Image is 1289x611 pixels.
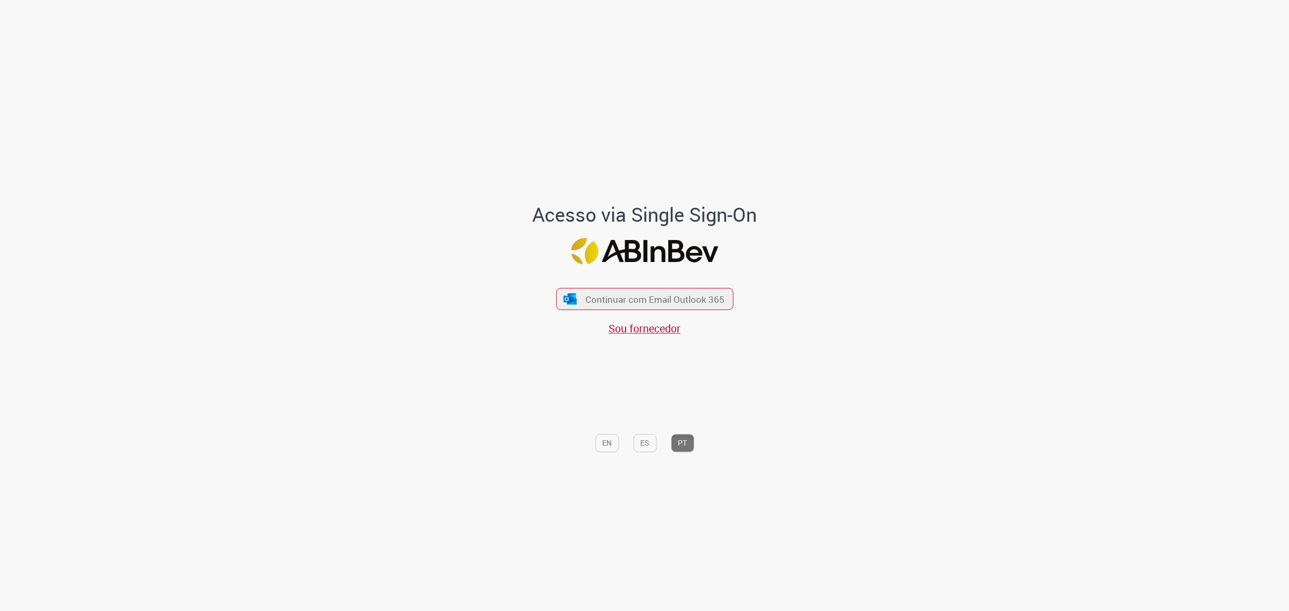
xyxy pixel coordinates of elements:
[496,204,794,226] h1: Acesso via Single Sign-On
[633,434,656,452] button: ES
[556,288,733,310] button: ícone Azure/Microsoft 360 Continuar com Email Outlook 365
[585,293,725,305] span: Continuar com Email Outlook 365
[571,238,718,265] img: Logo ABInBev
[671,434,694,452] button: PT
[563,293,578,304] img: ícone Azure/Microsoft 360
[595,434,619,452] button: EN
[609,322,680,336] a: Sou fornecedor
